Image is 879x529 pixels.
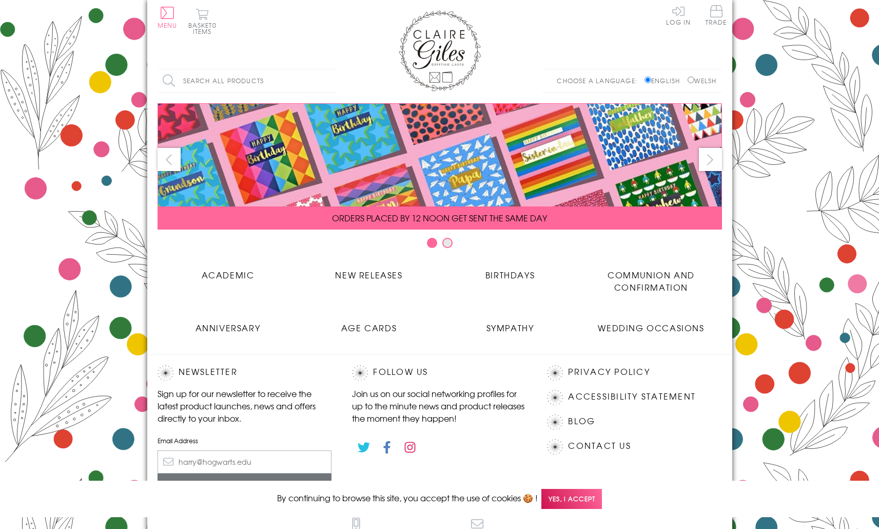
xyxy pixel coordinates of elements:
a: Academic [158,261,299,281]
button: next [699,148,722,171]
a: Trade [706,5,727,27]
a: New Releases [299,261,440,281]
a: Age Cards [299,314,440,334]
button: Carousel Page 2 [442,238,453,248]
a: Birthdays [440,261,581,281]
input: Search [327,69,337,92]
input: Search all products [158,69,337,92]
a: Contact Us [568,439,631,453]
a: Wedding Occasions [581,314,722,334]
label: Welsh [688,76,717,85]
label: Email Address [158,436,332,445]
div: Carousel Pagination [158,237,722,253]
p: Join us on our social networking profiles for up to the minute news and product releases the mome... [352,387,526,424]
span: 0 items [193,21,217,36]
span: Age Cards [341,322,397,334]
a: Privacy Policy [568,365,650,379]
a: Blog [568,414,595,428]
img: Claire Giles Greetings Cards [399,10,481,91]
span: Sympathy [486,322,534,334]
span: Wedding Occasions [598,322,704,334]
input: Welsh [688,77,694,83]
button: prev [158,148,181,171]
span: Academic [202,269,255,281]
input: English [644,77,651,83]
h2: Follow Us [352,365,526,381]
label: English [644,76,685,85]
a: Accessibility Statement [568,390,696,404]
span: Communion and Confirmation [608,269,695,293]
span: Trade [706,5,727,25]
input: harry@hogwarts.edu [158,450,332,474]
a: Sympathy [440,314,581,334]
button: Carousel Page 1 (Current Slide) [427,238,437,248]
p: Sign up for our newsletter to receive the latest product launches, news and offers directly to yo... [158,387,332,424]
span: Menu [158,21,178,30]
p: Choose a language: [557,76,642,85]
span: Yes, I accept [541,489,602,509]
a: Communion and Confirmation [581,261,722,293]
span: New Releases [335,269,402,281]
button: Basket0 items [188,8,217,34]
span: Anniversary [196,322,261,334]
span: Birthdays [485,269,535,281]
input: Subscribe [158,474,332,497]
a: Anniversary [158,314,299,334]
button: Menu [158,7,178,28]
h2: Newsletter [158,365,332,381]
a: Log In [666,5,691,25]
span: ORDERS PLACED BY 12 NOON GET SENT THE SAME DAY [332,212,547,224]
